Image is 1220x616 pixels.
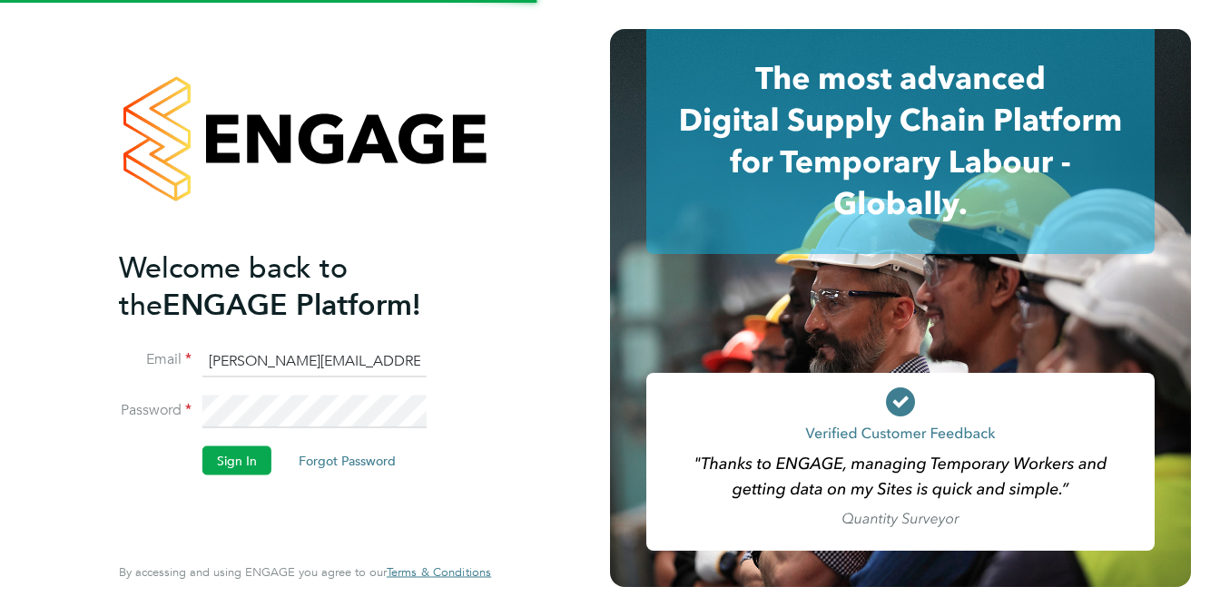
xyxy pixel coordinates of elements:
[119,564,491,580] span: By accessing and using ENGAGE you agree to our
[119,401,192,420] label: Password
[202,446,271,475] button: Sign In
[284,446,410,475] button: Forgot Password
[119,249,348,322] span: Welcome back to the
[387,564,491,580] span: Terms & Conditions
[387,565,491,580] a: Terms & Conditions
[202,345,427,377] input: Enter your work email...
[119,350,192,369] label: Email
[119,249,473,323] h2: ENGAGE Platform!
